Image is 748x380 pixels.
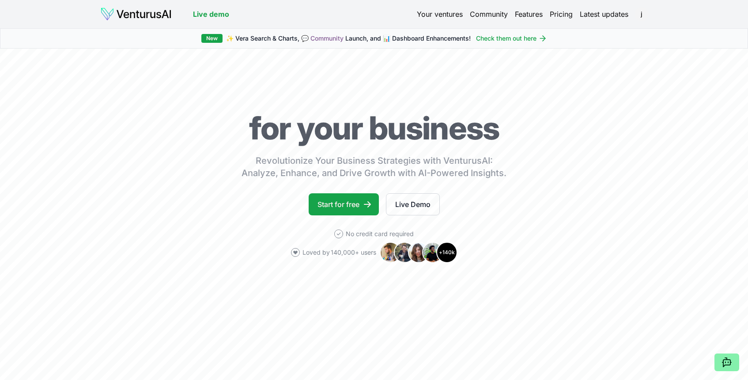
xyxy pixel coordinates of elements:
img: Avatar 2 [394,242,415,263]
button: j [635,8,648,20]
a: Live Demo [386,193,440,215]
img: Avatar 1 [380,242,401,263]
img: Avatar 3 [408,242,429,263]
span: ✨ Vera Search & Charts, 💬 Launch, and 📊 Dashboard Enhancements! [226,34,471,43]
a: Community [310,34,344,42]
a: Pricing [550,9,573,19]
a: Features [515,9,543,19]
a: Start for free [309,193,379,215]
a: Check them out here [476,34,547,43]
a: Live demo [193,9,229,19]
img: logo [100,7,172,21]
a: Latest updates [580,9,628,19]
img: Avatar 4 [422,242,443,263]
a: Your ventures [417,9,463,19]
span: j [635,7,649,21]
div: New [201,34,223,43]
a: Community [470,9,508,19]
